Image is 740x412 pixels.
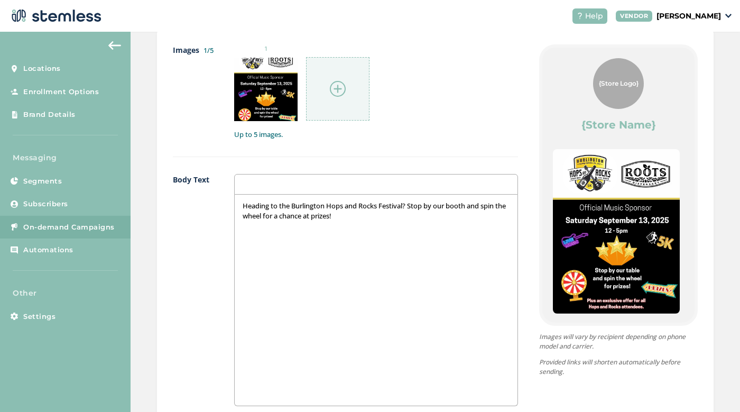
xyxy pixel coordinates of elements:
span: Subscribers [23,199,68,209]
span: Segments [23,176,62,187]
span: Help [585,11,603,22]
label: {Store Name} [581,117,656,132]
label: 1/5 [203,45,214,55]
img: icon-circle-plus-45441306.svg [330,81,346,97]
p: Provided links will shorten automatically before sending. [539,358,698,377]
img: 2Q== [234,58,298,121]
span: Locations [23,63,61,74]
p: Heading to the Burlington Hops and Rocks Festival? Stop by our booth and spin the wheel for a cha... [243,201,510,221]
span: Brand Details [23,109,76,120]
img: icon-help-white-03924b79.svg [577,13,583,19]
p: Images will vary by recipient depending on phone model and carrier. [539,332,698,351]
p: [PERSON_NAME] [656,11,721,22]
small: 1 [234,44,298,53]
span: Enrollment Options [23,87,99,97]
span: Automations [23,245,73,255]
iframe: Chat Widget [687,361,740,412]
img: logo-dark-0685b13c.svg [8,5,101,26]
div: VENDOR [616,11,652,22]
img: 2Q== [553,149,680,314]
span: {Store Logo} [599,79,639,88]
label: Images [173,44,212,140]
img: icon_down-arrow-small-66adaf34.svg [725,14,732,18]
img: icon-arrow-back-accent-c549486e.svg [108,41,121,50]
label: Up to 5 images. [234,130,518,140]
span: Settings [23,312,55,322]
span: On-demand Campaigns [23,222,115,233]
label: Body Text [173,174,212,406]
